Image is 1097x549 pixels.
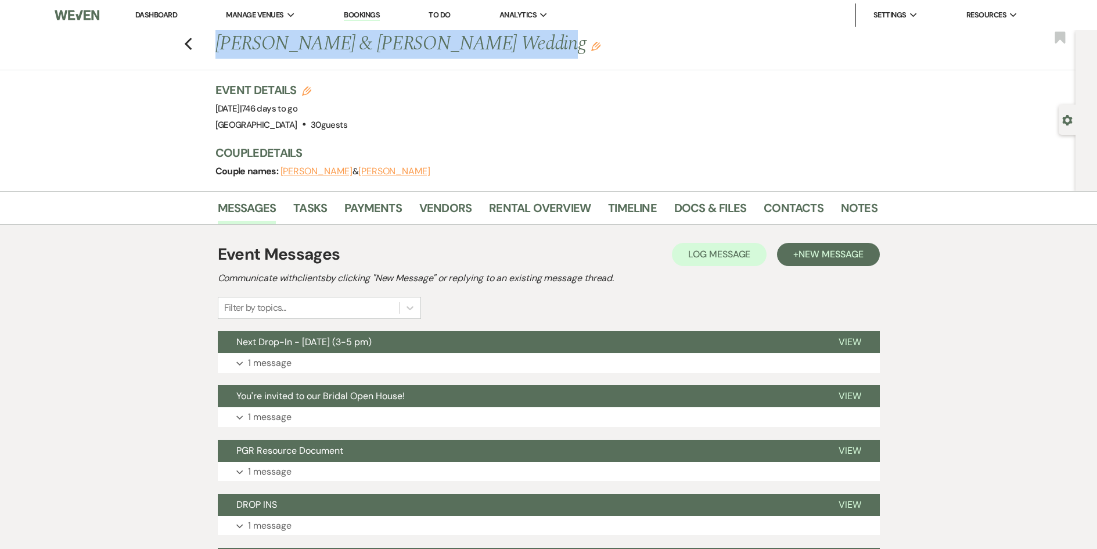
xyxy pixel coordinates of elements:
[799,248,863,260] span: New Message
[218,440,820,462] button: PGR Resource Document
[1062,114,1073,125] button: Open lead details
[820,331,880,353] button: View
[224,301,286,315] div: Filter by topics...
[215,145,866,161] h3: Couple Details
[236,390,405,402] span: You're invited to our Bridal Open House!
[218,385,820,407] button: You're invited to our Bridal Open House!
[839,390,861,402] span: View
[218,242,340,267] h1: Event Messages
[873,9,907,21] span: Settings
[591,41,600,51] button: Edit
[215,103,298,114] span: [DATE]
[674,199,746,224] a: Docs & Files
[236,444,343,457] span: PGR Resource Document
[777,243,879,266] button: +New Message
[839,498,861,511] span: View
[215,119,297,131] span: [GEOGRAPHIC_DATA]
[215,82,347,98] h3: Event Details
[248,518,292,533] p: 1 message
[764,199,823,224] a: Contacts
[248,410,292,425] p: 1 message
[280,166,430,177] span: &
[820,440,880,462] button: View
[240,103,297,114] span: |
[218,199,276,224] a: Messages
[839,336,861,348] span: View
[218,271,880,285] h2: Communicate with clients by clicking "New Message" or replying to an existing message thread.
[280,167,353,176] button: [PERSON_NAME]
[248,356,292,371] p: 1 message
[841,199,877,224] a: Notes
[218,494,820,516] button: DROP INS
[499,9,537,21] span: Analytics
[218,516,880,536] button: 1 message
[839,444,861,457] span: View
[672,243,767,266] button: Log Message
[55,3,99,27] img: Weven Logo
[820,385,880,407] button: View
[236,336,372,348] span: Next Drop-In - [DATE] (3-5 pm)
[248,464,292,479] p: 1 message
[242,103,297,114] span: 746 days to go
[344,199,402,224] a: Payments
[293,199,327,224] a: Tasks
[429,10,450,20] a: To Do
[218,407,880,427] button: 1 message
[215,165,280,177] span: Couple names:
[218,331,820,353] button: Next Drop-In - [DATE] (3-5 pm)
[135,10,177,20] a: Dashboard
[820,494,880,516] button: View
[226,9,283,21] span: Manage Venues
[344,10,380,21] a: Bookings
[236,498,277,511] span: DROP INS
[218,353,880,373] button: 1 message
[215,30,736,58] h1: [PERSON_NAME] & [PERSON_NAME] Wedding
[608,199,657,224] a: Timeline
[311,119,347,131] span: 30 guests
[688,248,750,260] span: Log Message
[966,9,1006,21] span: Resources
[218,462,880,482] button: 1 message
[419,199,472,224] a: Vendors
[489,199,591,224] a: Rental Overview
[358,167,430,176] button: [PERSON_NAME]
